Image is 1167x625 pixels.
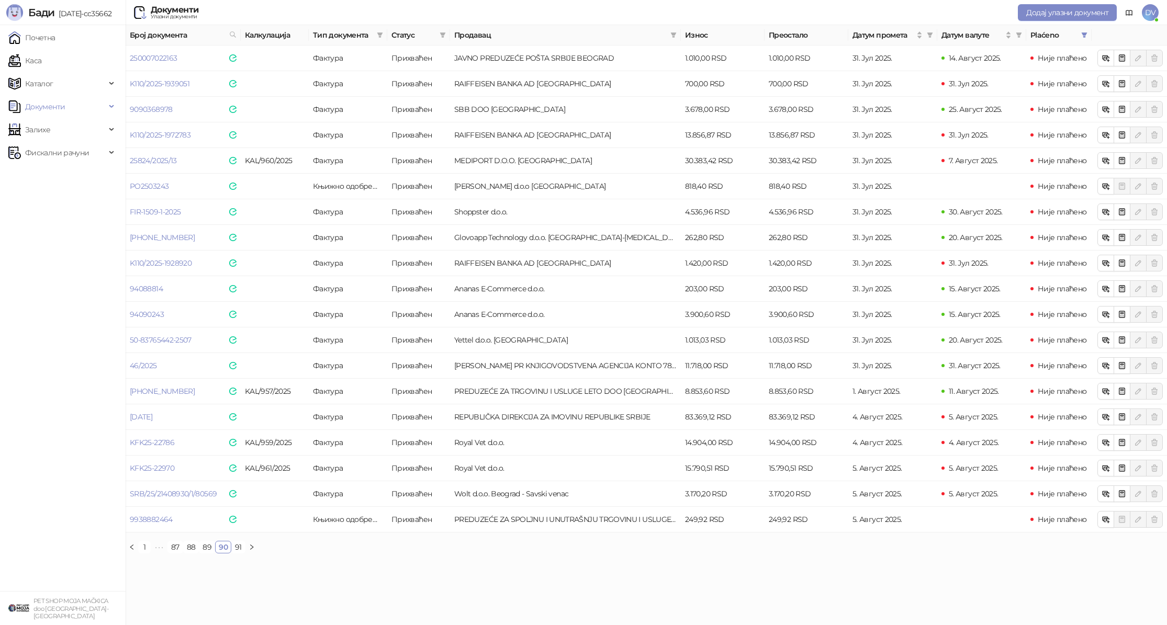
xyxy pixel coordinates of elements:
[229,490,237,497] img: e-Faktura
[387,456,450,481] td: Прихваћен
[375,27,385,43] span: filter
[313,29,373,41] span: Тип документа
[387,225,450,251] td: Прихваћен
[949,463,998,473] span: 5. Август 2025.
[681,353,765,379] td: 11.718,00 RSD
[130,361,157,370] a: 46/2025
[1038,130,1086,140] span: Није плаћено
[765,71,848,97] td: 700,00 RSD
[668,27,679,43] span: filter
[1038,463,1086,473] span: Није плаћено
[1038,105,1086,114] span: Није плаћено
[681,507,765,532] td: 249,92 RSD
[681,276,765,302] td: 203,00 RSD
[1038,515,1086,524] span: Није плаћено
[450,148,681,174] td: MEDIPORT D.O.O. BEOGRAD
[949,489,998,498] span: 5. Август 2025.
[949,53,1001,63] span: 14. Август 2025.
[1038,79,1086,88] span: Није плаћено
[229,131,237,139] img: e-Faktura
[450,174,681,199] td: Marlo Farma d.o.o BEOGRAD
[765,456,848,481] td: 15.790,51 RSD
[309,174,387,199] td: Књижно одобрење
[231,541,245,553] li: 91
[130,105,173,114] a: 9090368978
[130,335,192,345] a: 50-83765442-2507
[309,430,387,456] td: Фактура
[387,46,450,71] td: Прихваћен
[949,438,998,447] span: 4. Август 2025.
[848,148,937,174] td: 31. Јул 2025.
[130,53,177,63] a: 250007022163
[848,276,937,302] td: 31. Јул 2025.
[681,174,765,199] td: 818,40 RSD
[241,456,309,481] td: KAL/961/2025
[309,302,387,327] td: Фактура
[450,353,681,379] td: NATAŠA NIKOLIĆ PR KNJIGOVODSTVENA AGENCIJA KONTO 78 BEOGRAD - ZVEZDARA
[309,122,387,148] td: Фактура
[229,234,237,241] img: e-Faktura
[450,251,681,276] td: RAIFFEISEN BANKA AD BEOGRAD
[229,259,237,267] img: e-Faktura
[949,130,989,140] span: 31. Јул 2025.
[130,310,164,319] a: 94090243
[1121,4,1138,21] a: Документација
[681,97,765,122] td: 3.678,00 RSD
[1014,27,1024,43] span: filter
[8,598,29,619] img: 64x64-companyLogo-9f44b8df-f022-41eb-b7d6-300ad218de09.png
[848,97,937,122] td: 31. Јул 2025.
[949,310,1001,319] span: 15. Август 2025.
[450,481,681,507] td: Wolt d.o.o. Beograd - Savski venac
[229,413,237,421] img: e-Faktura
[387,148,450,174] td: Прихваћен
[681,122,765,148] td: 13.856,87 RSD
[1018,4,1117,21] button: Додај улазни документ
[309,507,387,532] td: Књижно одобрење
[1142,4,1159,21] span: DV
[1026,8,1108,17] span: Додај улазни документ
[309,404,387,430] td: Фактура
[765,251,848,276] td: 1.420,00 RSD
[450,46,681,71] td: JAVNO PREDUZEĆE POŠTA SRBIJE BEOGRAD
[681,481,765,507] td: 3.170,20 RSD
[681,199,765,225] td: 4.536,96 RSD
[126,541,138,553] button: left
[925,27,935,43] span: filter
[387,327,450,353] td: Прихваћен
[1038,181,1086,191] span: Није плаћено
[949,233,1003,242] span: 20. Август 2025.
[765,122,848,148] td: 13.856,87 RSD
[765,199,848,225] td: 4.536,96 RSD
[151,14,198,19] div: Улазни документи
[387,404,450,430] td: Прихваћен
[199,541,215,553] a: 89
[309,25,387,46] th: Тип документа
[949,335,1003,345] span: 20. Август 2025.
[450,507,681,532] td: PREDUZEĆE ZA SPOLJNU I UNUTRAŠNJU TRGOVINU I USLUGE NELT CO. DOO DOBANOVCI
[681,25,765,46] th: Износ
[6,4,23,21] img: Logo
[199,541,215,553] li: 89
[387,276,450,302] td: Прихваћен
[765,97,848,122] td: 3.678,00 RSD
[245,541,258,553] button: right
[387,122,450,148] td: Прихваћен
[765,148,848,174] td: 30.383,42 RSD
[848,174,937,199] td: 31. Јул 2025.
[215,541,231,553] li: 90
[450,225,681,251] td: Glovoapp Technology d.o.o. Beograd-Stari grad
[130,207,181,217] a: FIR-1509-1-2025
[681,404,765,430] td: 83.369,12 RSD
[229,311,237,318] img: e-Faktura
[130,79,189,88] a: K110/2025-1939051
[229,516,237,523] img: e-Faktura
[848,404,937,430] td: 4. Август 2025.
[450,430,681,456] td: Royal Vet d.o.o.
[1038,361,1086,370] span: Није плаћено
[151,6,198,14] div: Документи
[151,541,167,553] span: •••
[949,387,999,396] span: 11. Август 2025.
[8,50,41,71] a: Каса
[309,276,387,302] td: Фактура
[1038,489,1086,498] span: Није плаћено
